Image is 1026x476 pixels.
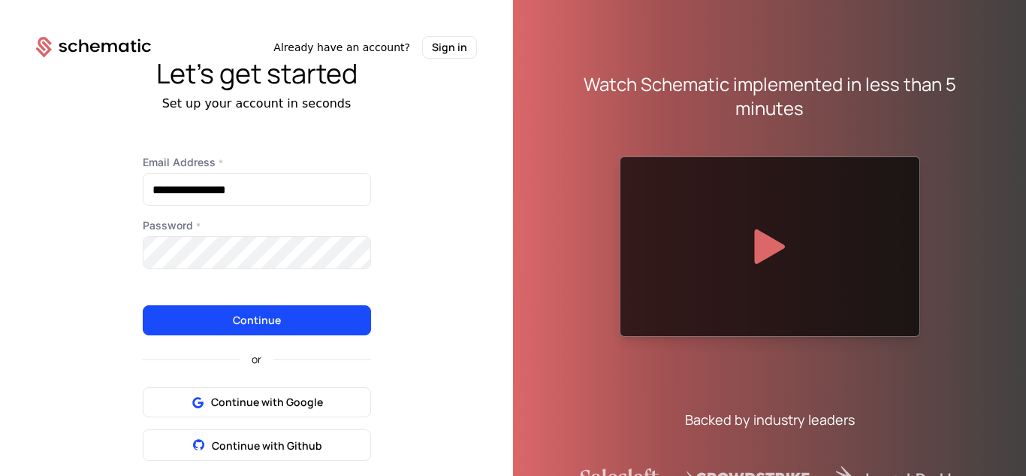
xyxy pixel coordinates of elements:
[143,218,371,233] label: Password
[240,354,273,365] span: or
[143,305,371,335] button: Continue
[549,72,990,120] div: Watch Schematic implemented in less than 5 minutes
[685,409,855,430] div: Backed by industry leaders
[422,36,477,59] button: Sign in
[143,429,371,461] button: Continue with Github
[211,395,323,410] span: Continue with Google
[212,438,322,453] span: Continue with Github
[143,387,371,417] button: Continue with Google
[143,155,371,170] label: Email Address
[273,40,410,55] span: Already have an account?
